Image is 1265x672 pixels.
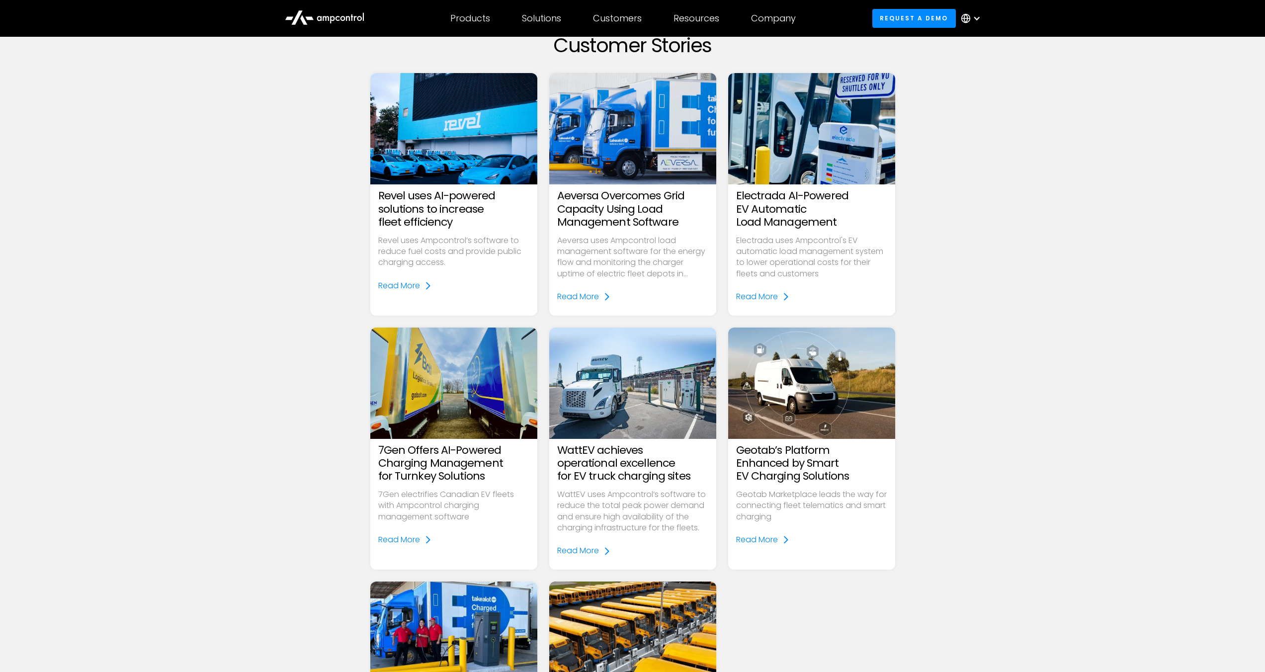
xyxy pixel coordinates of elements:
[557,545,611,556] a: Read More
[378,189,529,229] h3: Revel uses AI-powered solutions to increase fleet efficiency
[378,235,529,268] p: Revel uses Ampcontrol’s software to reduce fuel costs and provide public charging access.
[593,13,642,24] div: Customers
[522,13,561,24] div: Solutions
[674,13,719,24] div: Resources
[378,489,529,522] p: 7Gen electrifies Canadian EV fleets with Ampcontrol charging management software
[736,534,790,545] a: Read More
[557,291,599,302] div: Read More
[378,280,420,291] div: Read More
[378,534,420,545] div: Read More
[736,444,887,483] h3: Geotab’s Platform Enhanced by Smart EV Charging Solutions
[378,444,529,483] h3: 7Gen Offers AI-Powered Charging Management for Turnkey Solutions
[557,189,708,229] h3: Aeversa Overcomes Grid Capacity Using Load Management Software
[557,444,708,483] h3: WattEV achieves operational excellence for EV truck charging sites
[736,235,887,280] p: Electrada uses Ampcontrol's EV automatic load management system to lower operational costs for th...
[450,13,490,24] div: Products
[872,9,956,27] a: Request a demo
[557,489,708,534] p: WattEV uses Ampcontrol’s software to reduce the total peak power demand and ensure high availabil...
[736,291,778,302] div: Read More
[736,489,887,522] p: Geotab Marketplace leads the way for connecting fleet telematics and smart charging
[736,291,790,302] a: Read More
[557,545,599,556] div: Read More
[736,189,887,229] h3: Electrada AI-Powered EV Automatic Load Management
[370,33,895,57] h2: Customer Stories
[557,235,708,280] p: Aeversa uses Ampcontrol load management software for the energy flow and monitoring the charger u...
[751,13,796,24] div: Company
[378,534,432,545] a: Read More
[378,280,432,291] a: Read More
[736,534,778,545] div: Read More
[557,291,611,302] a: Read More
